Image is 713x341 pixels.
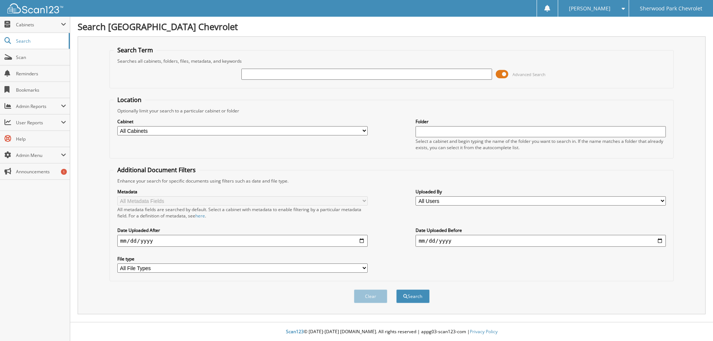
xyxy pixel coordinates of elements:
[114,96,145,104] legend: Location
[117,235,368,247] input: start
[16,152,61,158] span: Admin Menu
[16,136,66,142] span: Help
[117,227,368,233] label: Date Uploaded After
[286,328,304,335] span: Scan123
[16,87,66,93] span: Bookmarks
[16,71,66,77] span: Reminders
[416,118,666,125] label: Folder
[16,119,61,126] span: User Reports
[114,58,670,64] div: Searches all cabinets, folders, files, metadata, and keywords
[117,206,368,219] div: All metadata fields are searched by default. Select a cabinet with metadata to enable filtering b...
[195,213,205,219] a: here
[640,6,702,11] span: Sherwood Park Chevrolet
[470,328,498,335] a: Privacy Policy
[396,289,430,303] button: Search
[416,227,666,233] label: Date Uploaded Before
[416,188,666,195] label: Uploaded By
[16,38,65,44] span: Search
[61,169,67,175] div: 1
[117,118,368,125] label: Cabinet
[114,178,670,184] div: Enhance your search for specific documents using filters such as date and file type.
[114,108,670,114] div: Optionally limit your search to a particular cabinet or folder
[16,103,61,109] span: Admin Reports
[416,138,666,151] div: Select a cabinet and begin typing the name of the folder you want to search in. If the name match...
[114,166,199,174] legend: Additional Document Filters
[354,289,387,303] button: Clear
[114,46,157,54] legend: Search Term
[16,22,61,28] span: Cabinets
[7,3,63,13] img: scan123-logo-white.svg
[569,6,611,11] span: [PERSON_NAME]
[117,256,368,262] label: File type
[512,72,546,77] span: Advanced Search
[416,235,666,247] input: end
[16,54,66,60] span: Scan
[70,323,713,341] div: © [DATE]-[DATE] [DOMAIN_NAME]. All rights reserved | appg03-scan123-com |
[78,20,706,33] h1: Search [GEOGRAPHIC_DATA] Chevrolet
[16,168,66,175] span: Announcements
[117,188,368,195] label: Metadata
